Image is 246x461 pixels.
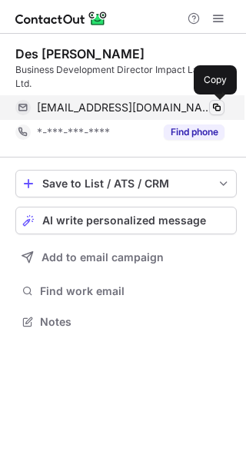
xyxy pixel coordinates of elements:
div: Des [PERSON_NAME] [15,46,145,61]
img: ContactOut v5.3.10 [15,9,108,28]
button: Reveal Button [164,124,224,140]
div: Save to List / ATS / CRM [42,177,210,190]
button: AI write personalized message [15,207,237,234]
div: Business Development Director Impact Labelling Ltd. [15,63,237,91]
span: Notes [40,315,231,329]
span: AI write personalized message [42,214,206,227]
span: Add to email campaign [42,251,164,264]
button: Notes [15,311,237,333]
button: Find work email [15,280,237,302]
span: Find work email [40,284,231,298]
button: Add to email campaign [15,244,237,271]
button: save-profile-one-click [15,170,237,197]
span: [EMAIL_ADDRESS][DOMAIN_NAME] [37,101,213,114]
